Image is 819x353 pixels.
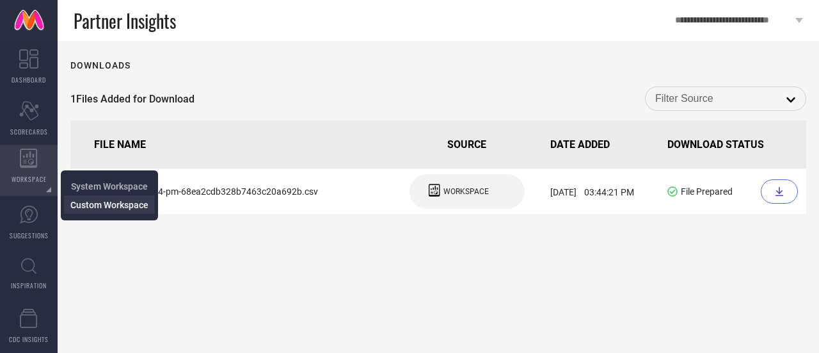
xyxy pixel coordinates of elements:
span: System Workspace [71,181,148,192]
span: WORKSPACE [12,174,47,184]
span: SUGGESTIONS [10,231,49,240]
th: DATE ADDED [545,120,662,169]
a: Custom Workspace [70,199,148,211]
th: SOURCE [389,120,545,169]
span: 1 Files Added for Download [70,93,195,105]
h1: Downloads [70,60,131,70]
span: Custom Workspace [70,200,148,210]
a: System Workspace [71,180,148,192]
span: File Prepared [681,186,733,197]
span: SCORECARDS [10,127,48,136]
a: Download [761,179,801,204]
th: DOWNLOAD STATUS [662,120,806,169]
span: INSPIRATION [11,281,47,290]
span: Workspace - 03:44-pm - 68ea2cdb328b7463c20a692b .csv [94,186,318,197]
th: FILE NAME [70,120,389,169]
span: [DATE] 03:44:21 PM [550,187,634,197]
span: DASHBOARD [12,75,46,85]
span: CDC INSIGHTS [9,334,49,344]
span: WORKSPACE [443,187,489,196]
span: Partner Insights [74,8,176,34]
